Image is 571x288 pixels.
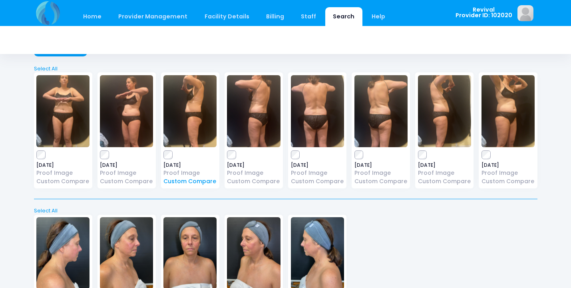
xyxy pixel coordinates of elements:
a: Custom Compare [481,177,535,186]
img: image [100,75,153,147]
a: Custom Compare [163,177,217,186]
a: Proof Image [354,169,408,177]
span: Revival Provider ID: 102020 [456,7,512,18]
a: Proof Image [481,169,535,177]
a: Proof Image [163,169,217,177]
a: Proof Image [418,169,471,177]
a: Proof Image [227,169,280,177]
a: Select All [31,207,540,215]
a: Staff [293,7,324,26]
img: image [481,75,535,147]
span: [DATE] [354,163,408,168]
span: [DATE] [36,163,90,168]
a: Custom Compare [418,177,471,186]
a: Custom Compare [100,177,153,186]
a: Proof Image [291,169,344,177]
img: image [291,75,344,147]
span: [DATE] [291,163,344,168]
a: Home [76,7,109,26]
span: [DATE] [418,163,471,168]
a: Provider Management [111,7,195,26]
img: image [227,75,280,147]
a: Search [325,7,362,26]
a: Facility Details [197,7,257,26]
a: Custom Compare [291,177,344,186]
a: Custom Compare [354,177,408,186]
span: [DATE] [100,163,153,168]
a: Select All [31,65,540,73]
img: image [354,75,408,147]
a: Custom Compare [227,177,280,186]
span: [DATE] [227,163,280,168]
a: Custom Compare [36,177,90,186]
span: [DATE] [481,163,535,168]
span: [DATE] [163,163,217,168]
img: image [163,75,217,147]
img: image [36,75,90,147]
img: image [418,75,471,147]
a: Help [364,7,393,26]
img: image [517,5,533,21]
a: Billing [258,7,292,26]
a: Proof Image [36,169,90,177]
a: Proof Image [100,169,153,177]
